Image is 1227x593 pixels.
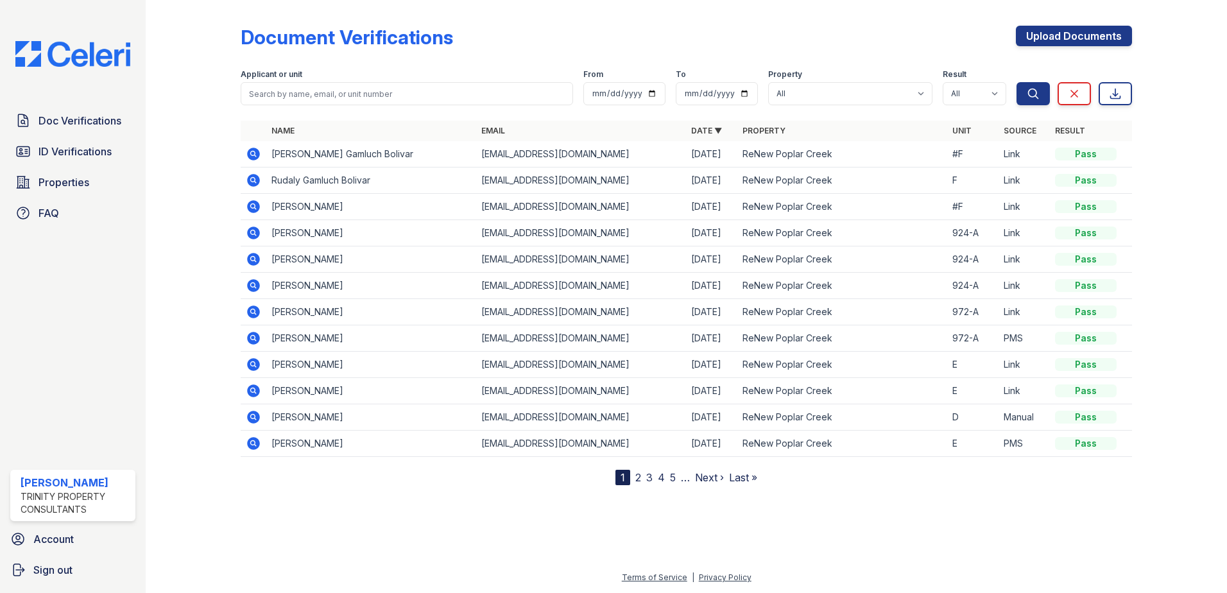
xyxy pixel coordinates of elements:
td: ReNew Poplar Creek [737,141,947,168]
td: ReNew Poplar Creek [737,299,947,325]
td: [PERSON_NAME] [266,273,476,299]
div: Pass [1055,200,1117,213]
td: Link [999,273,1050,299]
td: Link [999,246,1050,273]
td: D [947,404,999,431]
div: Pass [1055,384,1117,397]
td: [EMAIL_ADDRESS][DOMAIN_NAME] [476,168,686,194]
a: Next › [695,471,724,484]
td: 924-A [947,220,999,246]
a: Doc Verifications [10,108,135,133]
td: [EMAIL_ADDRESS][DOMAIN_NAME] [476,273,686,299]
span: … [681,470,690,485]
a: Result [1055,126,1085,135]
td: [PERSON_NAME] [266,220,476,246]
td: Link [999,220,1050,246]
a: Name [271,126,295,135]
td: ReNew Poplar Creek [737,325,947,352]
td: Rudaly Gamluch Bolivar [266,168,476,194]
a: Upload Documents [1016,26,1132,46]
td: [PERSON_NAME] [266,246,476,273]
td: [PERSON_NAME] [266,404,476,431]
td: 924-A [947,273,999,299]
td: Link [999,168,1050,194]
td: ReNew Poplar Creek [737,220,947,246]
a: Unit [952,126,972,135]
td: [DATE] [686,431,737,457]
div: Pass [1055,305,1117,318]
td: ReNew Poplar Creek [737,378,947,404]
div: Pass [1055,332,1117,345]
td: [PERSON_NAME] [266,352,476,378]
span: Doc Verifications [39,113,121,128]
td: E [947,431,999,457]
td: Link [999,352,1050,378]
a: Account [5,526,141,552]
td: [DATE] [686,325,737,352]
div: | [692,572,694,582]
td: [DATE] [686,299,737,325]
div: Pass [1055,227,1117,239]
a: 2 [635,471,641,484]
div: Trinity Property Consultants [21,490,130,516]
td: 924-A [947,246,999,273]
td: ReNew Poplar Creek [737,404,947,431]
td: ReNew Poplar Creek [737,194,947,220]
td: F [947,168,999,194]
td: [DATE] [686,246,737,273]
td: [DATE] [686,141,737,168]
td: E [947,378,999,404]
a: 5 [670,471,676,484]
a: Terms of Service [622,572,687,582]
div: Pass [1055,437,1117,450]
span: ID Verifications [39,144,112,159]
td: [EMAIL_ADDRESS][DOMAIN_NAME] [476,141,686,168]
td: [PERSON_NAME] [266,194,476,220]
label: Result [943,69,966,80]
td: Link [999,141,1050,168]
a: Property [742,126,785,135]
td: Link [999,299,1050,325]
a: Last » [729,471,757,484]
td: [PERSON_NAME] Gamluch Bolivar [266,141,476,168]
a: ID Verifications [10,139,135,164]
td: [EMAIL_ADDRESS][DOMAIN_NAME] [476,325,686,352]
td: ReNew Poplar Creek [737,273,947,299]
td: 972-A [947,299,999,325]
td: [PERSON_NAME] [266,299,476,325]
label: Property [768,69,802,80]
td: Link [999,378,1050,404]
label: To [676,69,686,80]
td: [PERSON_NAME] [266,378,476,404]
div: [PERSON_NAME] [21,475,130,490]
td: Link [999,194,1050,220]
td: [EMAIL_ADDRESS][DOMAIN_NAME] [476,378,686,404]
td: [DATE] [686,194,737,220]
td: [PERSON_NAME] [266,325,476,352]
td: ReNew Poplar Creek [737,352,947,378]
a: Privacy Policy [699,572,751,582]
td: [EMAIL_ADDRESS][DOMAIN_NAME] [476,352,686,378]
td: 972-A [947,325,999,352]
td: [DATE] [686,220,737,246]
td: [DATE] [686,168,737,194]
td: [EMAIL_ADDRESS][DOMAIN_NAME] [476,299,686,325]
a: 3 [646,471,653,484]
td: Manual [999,404,1050,431]
label: From [583,69,603,80]
td: [EMAIL_ADDRESS][DOMAIN_NAME] [476,220,686,246]
td: PMS [999,431,1050,457]
td: [EMAIL_ADDRESS][DOMAIN_NAME] [476,431,686,457]
td: #F [947,194,999,220]
span: Account [33,531,74,547]
a: Properties [10,169,135,195]
td: PMS [999,325,1050,352]
div: 1 [615,470,630,485]
input: Search by name, email, or unit number [241,82,573,105]
td: #F [947,141,999,168]
td: [PERSON_NAME] [266,431,476,457]
a: FAQ [10,200,135,226]
span: Sign out [33,562,73,578]
td: [DATE] [686,378,737,404]
img: CE_Logo_Blue-a8612792a0a2168367f1c8372b55b34899dd931a85d93a1a3d3e32e68fde9ad4.png [5,41,141,67]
